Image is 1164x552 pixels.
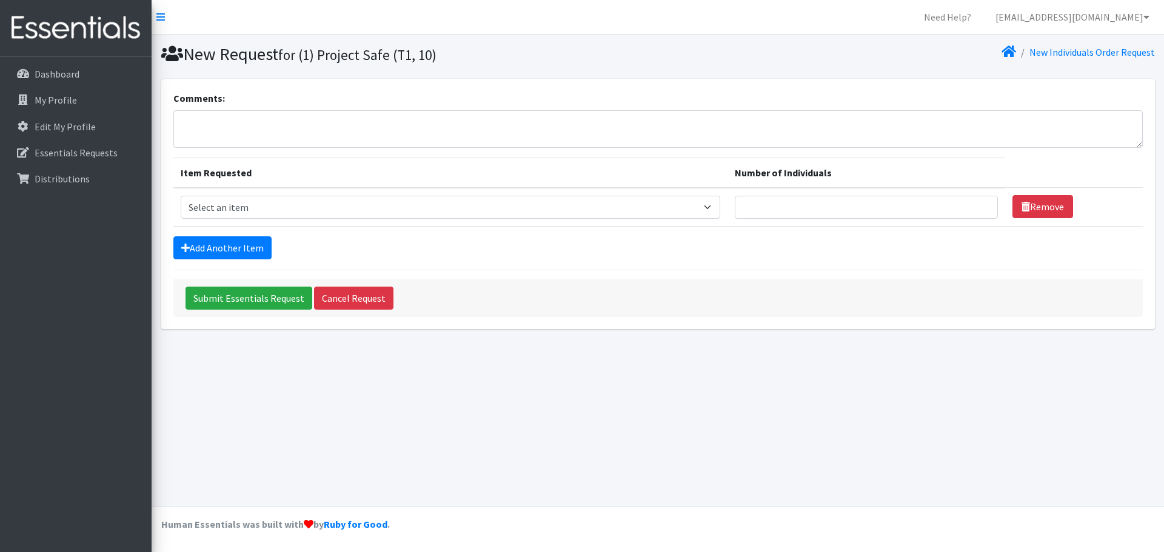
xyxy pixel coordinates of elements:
[324,518,387,530] a: Ruby for Good
[5,115,147,139] a: Edit My Profile
[35,147,118,159] p: Essentials Requests
[314,287,393,310] a: Cancel Request
[186,287,312,310] input: Submit Essentials Request
[5,62,147,86] a: Dashboard
[986,5,1159,29] a: [EMAIL_ADDRESS][DOMAIN_NAME]
[1012,195,1073,218] a: Remove
[173,91,225,105] label: Comments:
[35,173,90,185] p: Distributions
[914,5,981,29] a: Need Help?
[35,94,77,106] p: My Profile
[5,8,147,48] img: HumanEssentials
[173,236,272,259] a: Add Another Item
[727,158,1005,188] th: Number of Individuals
[173,158,727,188] th: Item Requested
[35,68,79,80] p: Dashboard
[161,44,654,65] h1: New Request
[278,46,436,64] small: for (1) Project Safe (T1, 10)
[5,167,147,191] a: Distributions
[35,121,96,133] p: Edit My Profile
[1029,46,1155,58] a: New Individuals Order Request
[5,141,147,165] a: Essentials Requests
[5,88,147,112] a: My Profile
[161,518,390,530] strong: Human Essentials was built with by .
